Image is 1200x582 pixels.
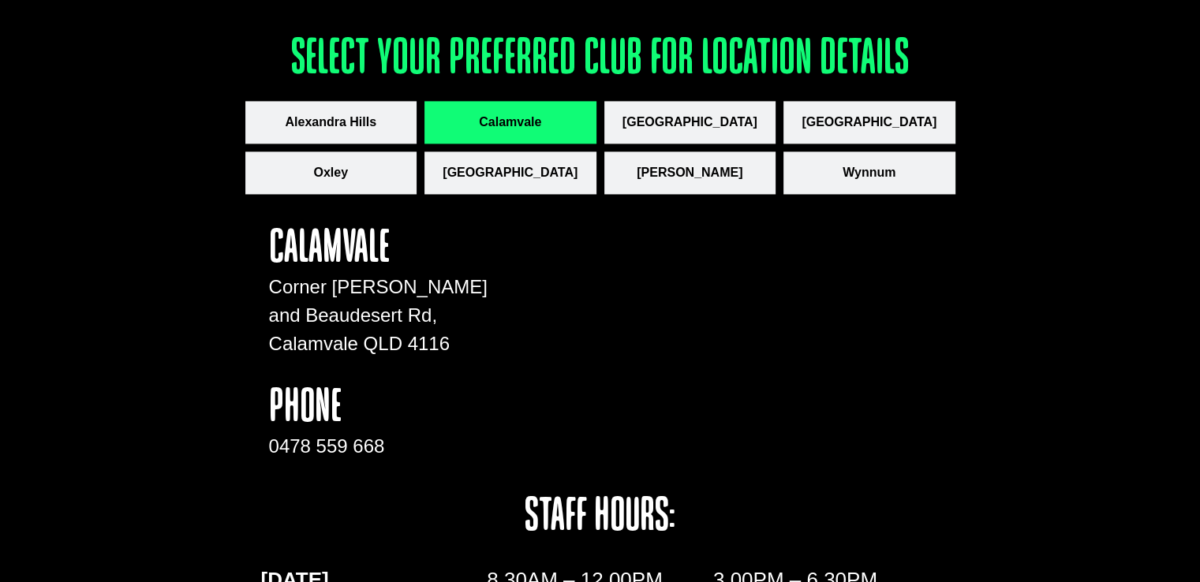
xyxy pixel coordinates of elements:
[637,163,742,182] span: [PERSON_NAME]
[622,113,757,132] span: [GEOGRAPHIC_DATA]
[245,35,955,85] h3: Select your preferred club for location details
[269,432,518,461] div: 0478 559 668
[479,113,541,132] span: Calamvale
[313,163,348,182] span: Oxley
[285,113,376,132] span: Alexandra Hills
[269,385,518,432] h4: phone
[269,226,518,273] h4: Calamvale
[550,226,932,462] iframe: apbct__label_id__gravity_form
[802,113,936,132] span: [GEOGRAPHIC_DATA]
[443,163,578,182] span: [GEOGRAPHIC_DATA]
[843,163,895,182] span: Wynnum
[406,494,794,541] h4: staff hours:
[269,273,518,358] p: Corner [PERSON_NAME] and Beaudesert Rd, Calamvale QLD 4116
